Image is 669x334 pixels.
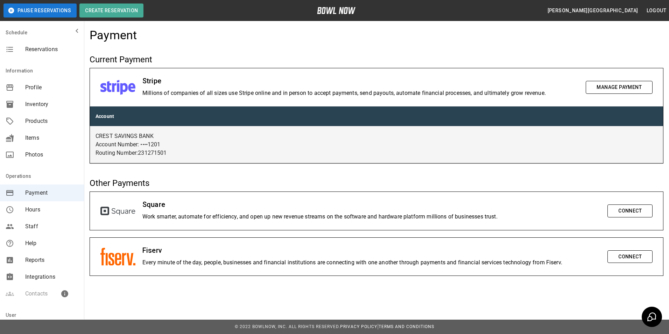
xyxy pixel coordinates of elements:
[100,248,135,266] img: fiserv.svg
[79,4,143,18] button: Create Reservation
[90,106,663,163] table: customized table
[25,239,78,248] span: Help
[25,273,78,281] span: Integrations
[142,258,600,267] p: Every minute of the day, people, businesses and financial institutions are connecting with one an...
[607,250,653,263] button: Connect
[25,222,78,231] span: Staff
[317,7,355,14] img: logo
[96,132,657,140] p: CREST SAVINGS BANK
[25,256,78,264] span: Reports
[3,4,77,18] button: Pause Reservations
[545,4,641,17] button: [PERSON_NAME][GEOGRAPHIC_DATA]
[142,199,600,210] h6: Square
[607,204,653,217] button: Connect
[142,75,579,86] h6: Stripe
[25,134,78,142] span: Items
[586,81,653,94] button: Manage Payment
[100,80,135,95] img: stripe.svg
[644,4,669,17] button: Logout
[96,149,657,157] p: Routing Number: 231271501
[25,189,78,197] span: Payment
[142,213,600,221] p: Work smarter, automate for efficiency, and open up new revenue streams on the software and hardwa...
[25,83,78,92] span: Profile
[96,140,657,149] p: Account Number: •••• 1201
[25,117,78,125] span: Products
[90,28,137,43] h4: Payment
[235,324,340,329] span: © 2022 BowlNow, Inc. All Rights Reserved.
[90,106,663,126] th: Account
[142,89,579,97] p: Millions of companies of all sizes use Stripe online and in person to accept payments, send payou...
[25,45,78,54] span: Reservations
[90,178,663,189] h5: Other Payments
[90,54,663,65] h5: Current Payment
[25,100,78,109] span: Inventory
[25,151,78,159] span: Photos
[340,324,377,329] a: Privacy Policy
[25,206,78,214] span: Hours
[142,245,600,256] h6: Fiserv
[379,324,434,329] a: Terms and Conditions
[100,207,135,216] img: square.svg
